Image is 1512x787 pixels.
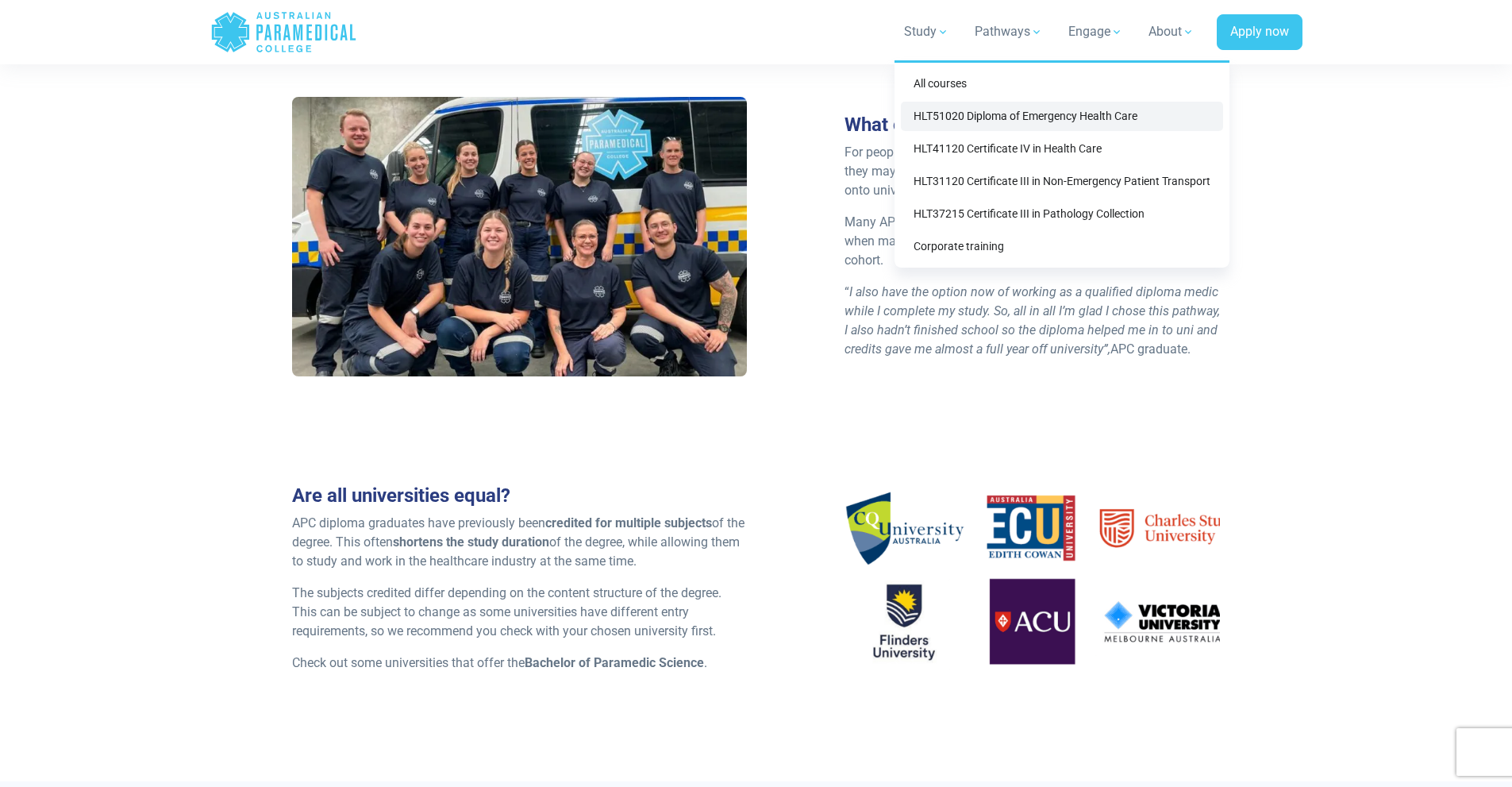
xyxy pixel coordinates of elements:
a: HLT37215 Certificate III in Pathology Collection [901,199,1223,229]
a: About [1139,10,1204,54]
p: APC diploma graduates have previously been of the degree. This often of the degree, while allowin... [292,514,747,571]
a: Corporate training [901,232,1223,261]
strong: credited for multiple subjects [545,515,712,530]
p: Check out some universities that offer the . [292,654,747,673]
div: Study [895,60,1229,268]
h3: Are all universities equal? [292,484,747,507]
h3: What our students say [844,114,1220,137]
a: HLT51020 Diploma of Emergency Health Care [901,102,1223,131]
strong: shortens the study duration [393,534,549,550]
p: “ APC graduate. [844,283,1220,359]
p: Many APC students and graduates have had positive experiences when making this transition, as sha... [844,213,1220,270]
a: HLT41120 Certificate IV in Health Care [901,134,1223,164]
a: Apply now [1217,14,1302,51]
em: I also have the option now of working as a qualified diploma medic while I complete my study. So,... [844,284,1220,357]
a: All courses [901,69,1223,98]
strong: Bachelor of Paramedic Science [525,655,704,670]
a: HLT31120 Certificate III in Non-Emergency Patient Transport [901,167,1223,196]
a: Engage [1059,10,1133,54]
a: Study [895,10,959,54]
p: For people who choose the diploma pathway, by studying with APC they may be eligible to receive u... [844,143,1220,200]
a: Australian Paramedical College [210,6,357,58]
a: Pathways [965,10,1052,54]
p: The subjects credited differ depending on the content structure of the degree. This can be subjec... [292,584,747,641]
